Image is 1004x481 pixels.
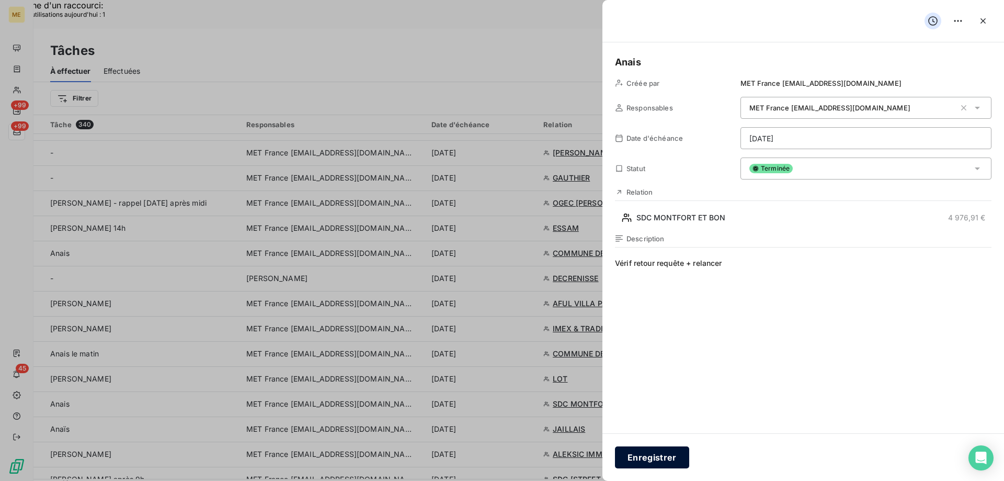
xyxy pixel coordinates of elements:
[626,104,673,112] span: Responsables
[626,79,659,87] span: Créée par
[948,212,985,223] span: 4 976,91 €
[626,134,683,142] span: Date d'échéance
[615,258,991,459] span: Vérif retour requête + relancer
[749,164,793,173] span: Terminée
[615,446,689,468] button: Enregistrer
[615,55,991,70] h5: Anais
[968,445,994,471] div: Open Intercom Messenger
[749,104,910,112] span: MET France [EMAIL_ADDRESS][DOMAIN_NAME]
[615,209,991,226] button: SDC MONTFORT ET BON4 976,91 €
[626,234,665,243] span: Description
[636,212,725,223] span: SDC MONTFORT ET BON
[740,79,902,87] span: MET France [EMAIL_ADDRESS][DOMAIN_NAME]
[626,164,645,173] span: Statut
[626,188,653,196] span: Relation
[740,127,991,149] input: placeholder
